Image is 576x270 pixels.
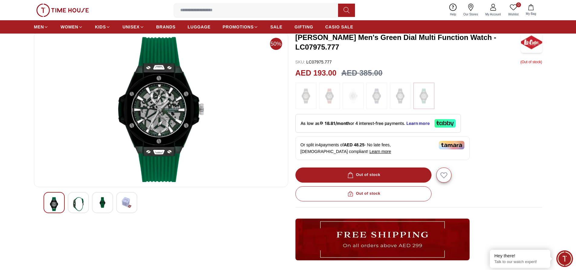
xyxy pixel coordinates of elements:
[516,2,521,7] span: 0
[270,21,282,32] a: SALE
[506,12,521,17] span: Wishlist
[556,250,573,267] div: Chat Widget
[522,3,540,17] button: My Bag
[295,59,332,65] p: LC07975.777
[341,67,382,79] h3: AED 385.00
[60,21,83,32] a: WOMEN
[34,24,44,30] span: MEN
[393,86,408,106] img: ...
[520,59,542,65] p: ( Out of stock )
[223,21,258,32] a: PROMOTIONS
[346,86,361,106] img: ...
[156,24,176,30] span: BRANDS
[188,21,211,32] a: LUGGAGE
[369,86,384,106] img: ...
[344,142,364,147] span: AED 48.25
[122,24,139,30] span: UNISEX
[295,24,313,30] span: GIFTING
[494,253,546,259] div: Hey there!
[95,24,106,30] span: KIDS
[295,21,313,32] a: GIFTING
[270,24,282,30] span: SALE
[447,12,459,17] span: Help
[156,21,176,32] a: BRANDS
[416,86,431,106] img: ...
[188,24,211,30] span: LUGGAGE
[461,12,480,17] span: Our Stores
[223,24,254,30] span: PROMOTIONS
[73,197,84,211] img: Lee Cooper Men's Black Dial Multi Function Watch - LC07975.051
[121,197,132,208] img: Lee Cooper Men's Black Dial Multi Function Watch - LC07975.051
[322,86,337,106] img: ...
[60,24,78,30] span: WOMEN
[34,21,48,32] a: MEN
[369,149,391,154] span: Learn more
[521,32,542,53] img: Lee Cooper Men's Green Dial Multi Function Watch - LC07975.777
[95,21,110,32] a: KIDS
[39,37,283,182] img: Lee Cooper Men's Black Dial Multi Function Watch - LC07975.051
[295,219,470,260] img: ...
[270,38,282,50] span: 50%
[483,12,503,17] span: My Account
[439,141,464,149] img: Tamara
[325,24,353,30] span: CASIO SALE
[36,4,89,17] img: ...
[97,197,108,208] img: Lee Cooper Men's Black Dial Multi Function Watch - LC07975.051
[460,2,482,18] a: Our Stores
[325,21,353,32] a: CASIO SALE
[295,60,305,64] span: SKU :
[49,197,60,211] img: Lee Cooper Men's Black Dial Multi Function Watch - LC07975.051
[446,2,460,18] a: Help
[295,33,521,52] h3: [PERSON_NAME] Men's Green Dial Multi Function Watch - LC07975.777
[505,2,522,18] a: 0Wishlist
[298,86,314,106] img: ...
[494,259,546,265] p: Talk to our watch expert!
[295,136,470,160] div: Or split in 4 payments of - No late fees, [DEMOGRAPHIC_DATA] compliant!
[295,67,337,79] h2: AED 193.00
[523,11,539,16] span: My Bag
[122,21,144,32] a: UNISEX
